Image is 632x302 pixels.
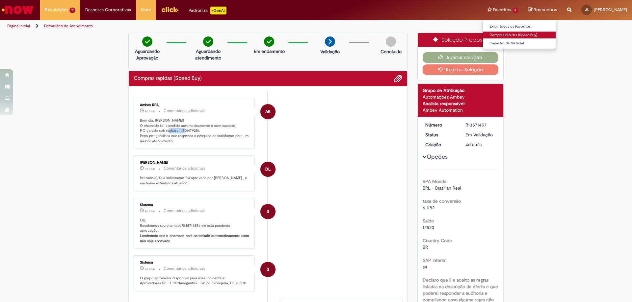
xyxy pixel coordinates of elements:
[465,141,496,148] div: 26/09/2025 16:09:36
[513,8,518,13] span: 2
[189,7,226,14] div: Padroniza
[210,7,226,14] p: +GenAi
[182,223,198,228] b: R13571457
[254,48,285,55] p: Em andamento
[423,107,499,113] div: Ambev Automation
[45,7,68,13] span: Requisições
[142,36,152,47] img: check-circle-green.png
[423,238,452,244] b: Country Code
[381,48,402,55] p: Concluído
[483,32,556,39] a: Compras rápidas (Speed Buy)
[260,104,276,119] div: Ambev RPA
[140,233,250,244] b: Lembrando que o chamado será cancelado automaticamente caso não seja aprovado.
[423,87,499,94] div: Grupo de Atribuição:
[140,103,250,107] div: Ambev RPA
[423,218,434,224] b: Saldo
[140,161,250,165] div: [PERSON_NAME]
[145,109,155,113] span: 4d atrás
[145,167,155,171] span: 4d atrás
[265,104,271,120] span: AR
[260,204,276,219] div: System
[161,5,179,14] img: click_logo_yellow_360x200.png
[140,261,250,265] div: Sistema
[145,167,155,171] time: 27/09/2025 09:24:28
[465,131,496,138] div: Em Validação
[483,40,556,47] a: Cadastro de Material
[420,131,461,138] dt: Status
[423,244,428,250] span: BR
[145,209,155,213] span: 4d atrás
[267,204,269,220] span: S
[420,141,461,148] dt: Criação
[141,7,151,13] span: More
[264,36,274,47] img: check-circle-green.png
[465,142,482,148] time: 26/09/2025 16:09:36
[7,23,30,29] a: Página inicial
[423,205,434,211] span: 6.1182
[267,262,269,277] span: S
[164,108,206,114] small: Comentários adicionais
[44,23,93,29] a: Formulário de Atendimento
[140,118,250,144] p: Bom dia, [PERSON_NAME]! O chamado foi atendido automaticamente e com sucesso. P.O gerado sob regi...
[164,166,206,171] small: Comentários adicionais
[423,264,427,270] span: s4
[192,48,224,61] p: Aguardando atendimento
[164,208,206,214] small: Comentários adicionais
[203,36,213,47] img: check-circle-green.png
[465,142,482,148] span: 4d atrás
[69,8,75,13] span: 11
[145,267,155,271] time: 26/09/2025 16:09:46
[145,109,155,113] time: 27/09/2025 09:29:45
[528,7,557,13] a: Rascunhos
[493,7,511,13] span: Favoritos
[1,3,35,16] img: ServiceNow
[134,76,202,81] h2: Compras rápidas (Speed Buy) Histórico de tíquete
[140,203,250,207] div: Sistema
[594,7,627,12] span: [PERSON_NAME]
[423,224,434,230] span: 12520
[483,20,556,49] ul: Favoritos
[260,162,276,177] div: Denis Lopes
[260,262,276,277] div: System
[534,7,557,13] span: Rascunhos
[420,122,461,128] dt: Número
[423,100,499,107] div: Analista responsável:
[145,209,155,213] time: 26/09/2025 16:09:48
[325,36,335,47] img: arrow-next.png
[320,48,340,55] p: Validação
[423,185,461,191] span: BRL - Brazilian Real
[394,74,402,83] button: Adicionar anexos
[423,198,461,204] b: taxa de conversão
[140,218,250,244] p: Olá! Recebemos seu chamado e ele esta pendente aprovação.
[423,52,499,63] button: Aceitar solução
[423,257,447,263] b: SAP Interim
[140,175,250,186] p: Prezado(a), Sua solicitação foi aprovada por [PERSON_NAME] , e em breve estaremos atuando.
[465,122,496,128] div: R13571457
[585,8,589,12] span: JB
[386,36,396,47] img: img-circle-grey.png
[140,276,250,286] p: O grupo aprovador disponível para esse incidente é: Aprovadores SB - F. M.Navegantes - Grupo cerv...
[423,178,446,184] b: RPA Moeda
[423,64,499,75] button: Rejeitar Solução
[85,7,131,13] span: Despesas Corporativas
[483,23,556,30] a: Exibir todos os Favoritos
[131,48,163,61] p: Aguardando Aprovação
[265,161,271,177] span: DL
[164,266,206,271] small: Comentários adicionais
[423,94,499,100] div: Automações Ambev
[418,33,504,47] div: Solução Proposta
[145,267,155,271] span: 4d atrás
[5,20,416,32] ul: Trilhas de página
